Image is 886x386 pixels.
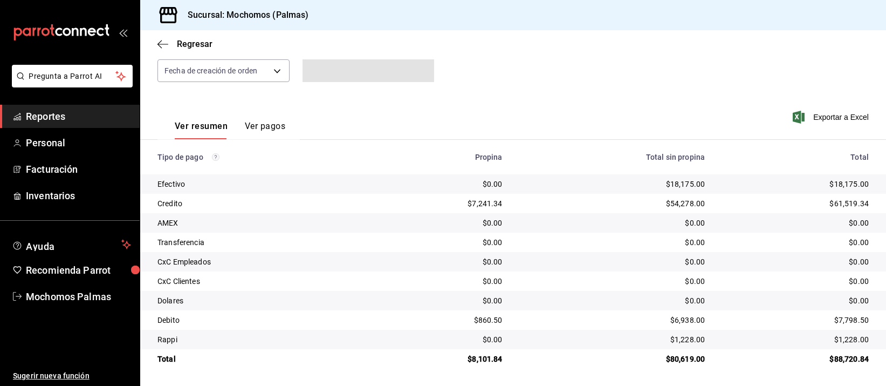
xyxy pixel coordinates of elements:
div: $7,241.34 [382,198,503,209]
a: Pregunta a Parrot AI [8,78,133,90]
button: Regresar [157,39,212,49]
button: Ver resumen [175,121,228,139]
div: $0.00 [722,237,869,248]
div: $860.50 [382,315,503,326]
div: $0.00 [722,276,869,287]
div: $0.00 [382,179,503,189]
div: $1,228.00 [520,334,705,345]
div: Tipo de pago [157,153,365,161]
span: Pregunta a Parrot AI [29,71,116,82]
div: $0.00 [382,295,503,306]
div: $54,278.00 [520,198,705,209]
div: $8,101.84 [382,354,503,364]
span: Inventarios [26,188,131,203]
span: Regresar [177,39,212,49]
div: Total [157,354,365,364]
button: open_drawer_menu [119,28,127,37]
div: $0.00 [520,295,705,306]
div: Efectivo [157,179,365,189]
div: $0.00 [382,276,503,287]
div: $18,175.00 [722,179,869,189]
div: CxC Clientes [157,276,365,287]
div: Propina [382,153,503,161]
div: $0.00 [722,256,869,267]
div: navigation tabs [175,121,285,139]
span: Recomienda Parrot [26,263,131,277]
h3: Sucursal: Mochomos (Palmas) [179,9,309,22]
button: Ver pagos [245,121,285,139]
svg: Los pagos realizados con Pay y otras terminales son montos brutos. [212,153,219,161]
div: Rappi [157,334,365,345]
div: Debito [157,315,365,326]
div: $0.00 [382,237,503,248]
div: $88,720.84 [722,354,869,364]
div: $80,619.00 [520,354,705,364]
div: $0.00 [382,334,503,345]
div: $6,938.00 [520,315,705,326]
div: $0.00 [520,276,705,287]
div: Transferencia [157,237,365,248]
div: $0.00 [382,256,503,267]
div: $0.00 [520,237,705,248]
div: $0.00 [722,295,869,306]
div: $0.00 [382,218,503,228]
div: $7,798.50 [722,315,869,326]
span: Sugerir nueva función [13,370,131,382]
div: $0.00 [722,218,869,228]
button: Pregunta a Parrot AI [12,65,133,87]
div: Credito [157,198,365,209]
div: Dolares [157,295,365,306]
span: Reportes [26,109,131,124]
span: Ayuda [26,238,117,251]
div: AMEX [157,218,365,228]
span: Mochomos Palmas [26,289,131,304]
span: Fecha de creación de orden [164,65,257,76]
div: $1,228.00 [722,334,869,345]
div: Total [722,153,869,161]
span: Personal [26,136,131,150]
div: $0.00 [520,256,705,267]
div: Total sin propina [520,153,705,161]
span: Facturación [26,162,131,177]
div: $0.00 [520,218,705,228]
div: $18,175.00 [520,179,705,189]
div: $61,519.34 [722,198,869,209]
div: CxC Empleados [157,256,365,267]
button: Exportar a Excel [795,111,869,124]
